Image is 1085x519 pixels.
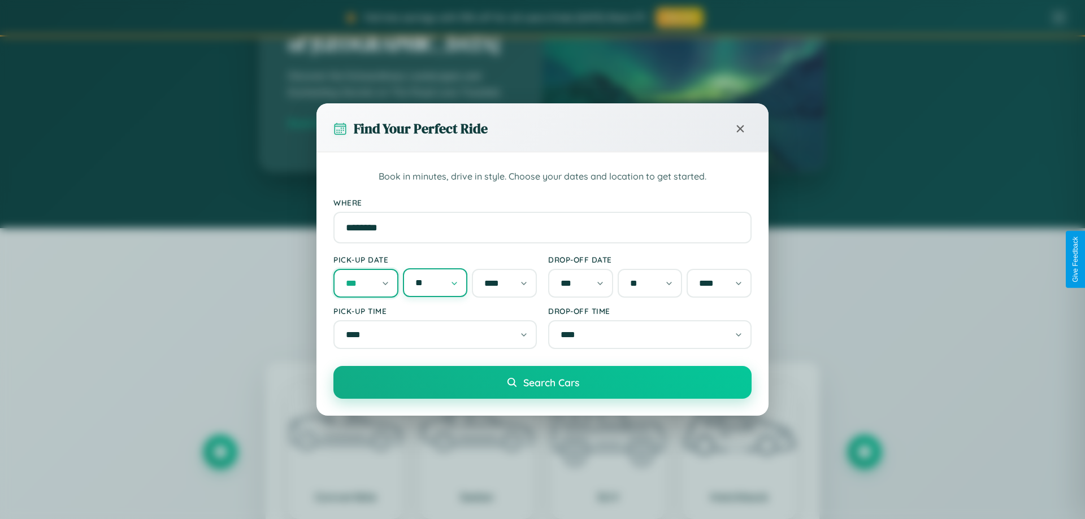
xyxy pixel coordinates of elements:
label: Where [333,198,752,207]
label: Drop-off Time [548,306,752,316]
label: Pick-up Date [333,255,537,264]
p: Book in minutes, drive in style. Choose your dates and location to get started. [333,169,752,184]
span: Search Cars [523,376,579,389]
label: Drop-off Date [548,255,752,264]
h3: Find Your Perfect Ride [354,119,488,138]
button: Search Cars [333,366,752,399]
label: Pick-up Time [333,306,537,316]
